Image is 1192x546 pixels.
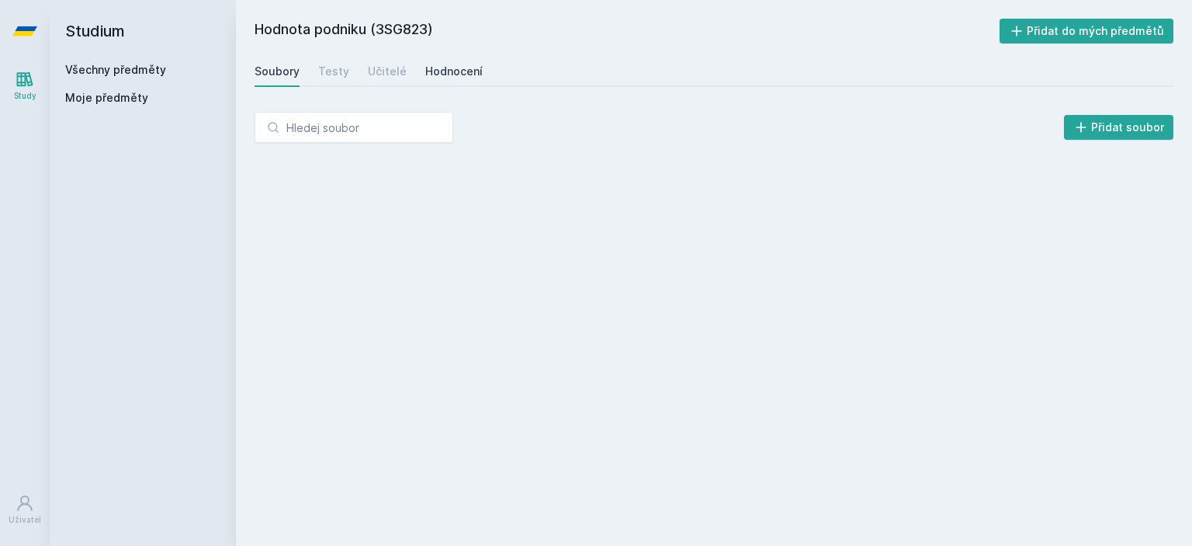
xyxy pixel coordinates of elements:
[318,56,349,87] a: Testy
[255,112,453,143] input: Hledej soubor
[1064,115,1174,140] button: Přidat soubor
[255,64,300,79] div: Soubory
[368,56,407,87] a: Učitelé
[318,64,349,79] div: Testy
[65,90,148,106] span: Moje předměty
[3,62,47,110] a: Study
[1000,19,1174,43] button: Přidat do mých předmětů
[3,486,47,534] a: Uživatel
[9,514,41,526] div: Uživatel
[255,19,1000,43] h2: Hodnota podniku (3SG823)
[65,63,166,76] a: Všechny předměty
[425,64,483,79] div: Hodnocení
[14,90,36,102] div: Study
[368,64,407,79] div: Učitelé
[255,56,300,87] a: Soubory
[425,56,483,87] a: Hodnocení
